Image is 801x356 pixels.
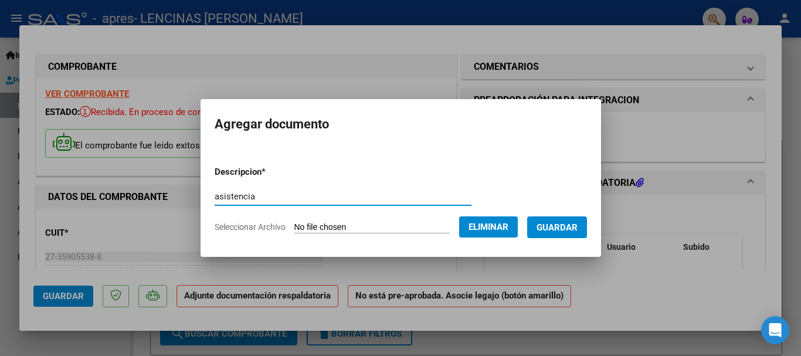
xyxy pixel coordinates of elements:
[537,222,578,233] span: Guardar
[527,216,587,238] button: Guardar
[215,113,587,135] h2: Agregar documento
[761,316,789,344] div: Open Intercom Messenger
[459,216,518,238] button: Eliminar
[469,222,508,232] span: Eliminar
[215,222,286,232] span: Seleccionar Archivo
[215,165,327,179] p: Descripcion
